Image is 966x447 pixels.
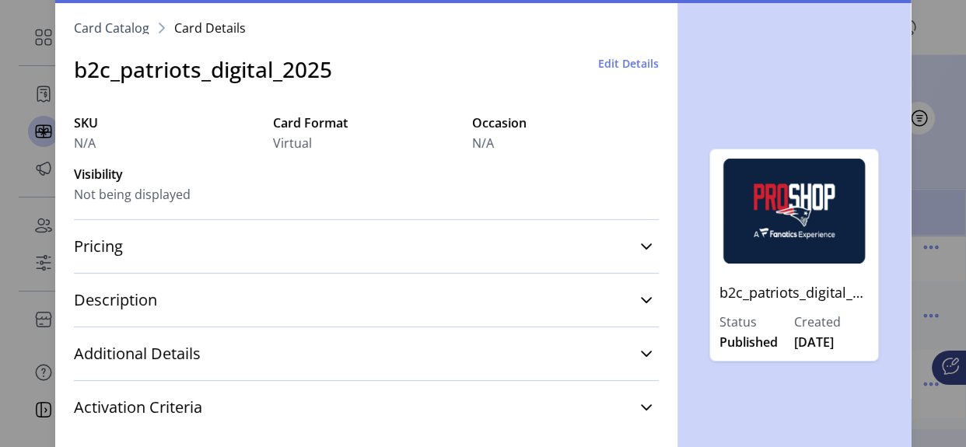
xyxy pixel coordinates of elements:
[719,273,869,313] p: b2c_patriots_digital_2025
[794,313,869,331] label: Created
[74,53,332,86] h3: b2c_patriots_digital_2025
[74,346,201,361] span: Additional Details
[74,113,261,132] label: SKU
[794,333,834,351] span: [DATE]
[74,337,659,371] a: Additional Details
[74,400,202,415] span: Activation Criteria
[74,229,659,264] a: Pricing
[472,134,494,152] span: N/A
[719,333,778,351] span: Published
[74,390,659,424] a: Activation Criteria
[273,134,312,152] span: Virtual
[719,159,869,264] img: b2c_patriots_digital_2025
[273,113,460,132] label: Card Format
[74,134,96,152] span: N/A
[598,55,659,72] button: Edit Details
[174,22,246,34] span: Card Details
[74,283,659,317] a: Description
[74,239,123,254] span: Pricing
[719,313,794,331] label: Status
[74,292,157,308] span: Description
[74,22,149,34] a: Card Catalog
[74,185,191,204] span: Not being displayed
[74,165,261,183] label: Visibility
[472,113,659,132] label: Occasion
